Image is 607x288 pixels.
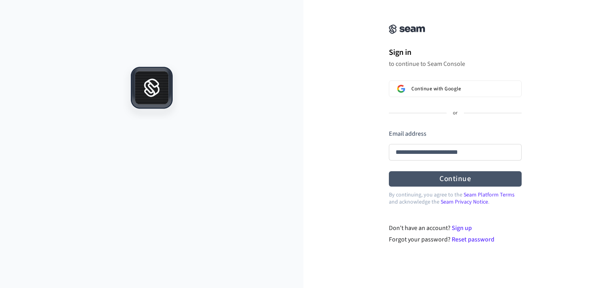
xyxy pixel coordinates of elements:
[389,223,522,233] div: Don't have an account?
[452,235,494,244] a: Reset password
[441,198,488,206] a: Seam Privacy Notice
[452,224,472,232] a: Sign up
[389,24,425,34] img: Seam Console
[389,47,522,58] h1: Sign in
[389,235,522,244] div: Forgot your password?
[397,85,405,93] img: Sign in with Google
[389,80,522,97] button: Sign in with GoogleContinue with Google
[411,86,461,92] span: Continue with Google
[453,110,458,117] p: or
[389,191,522,206] p: By continuing, you agree to the and acknowledge the .
[464,191,515,199] a: Seam Platform Terms
[389,60,522,68] p: to continue to Seam Console
[389,129,426,138] label: Email address
[389,171,522,187] button: Continue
